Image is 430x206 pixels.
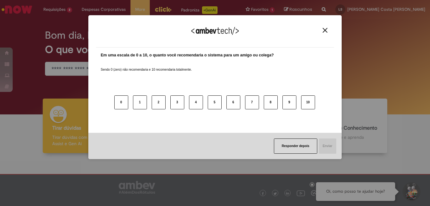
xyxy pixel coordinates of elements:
img: Close [323,28,327,33]
button: 8 [264,95,278,109]
button: 4 [189,95,203,109]
img: Logo Ambevtech [191,27,239,35]
button: Close [321,28,329,33]
button: 3 [170,95,184,109]
button: 6 [226,95,240,109]
label: Sendo 0 (zero) não recomendaria e 10 recomendaria totalmente. [101,60,192,72]
button: 5 [208,95,222,109]
label: Em uma escala de 0 a 10, o quanto você recomendaria o sistema para um amigo ou colega? [101,52,274,58]
button: 1 [133,95,147,109]
button: 7 [245,95,259,109]
button: 0 [114,95,128,109]
button: 9 [282,95,296,109]
button: 10 [301,95,315,109]
button: Responder depois [274,138,317,154]
button: 2 [152,95,166,109]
